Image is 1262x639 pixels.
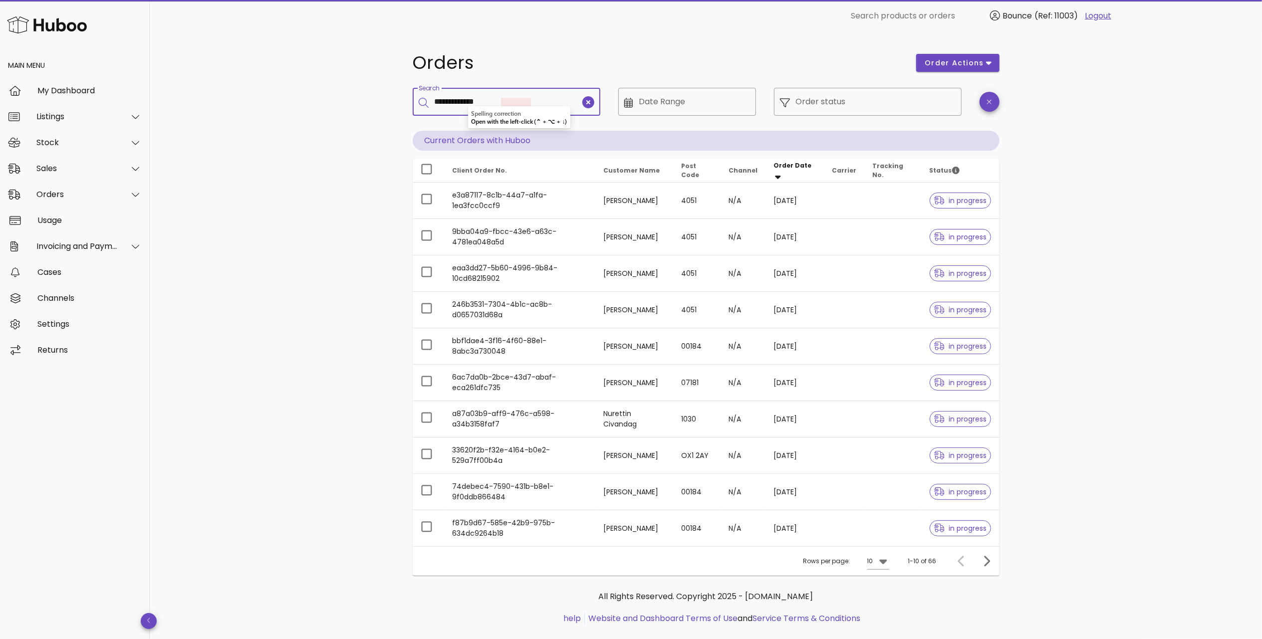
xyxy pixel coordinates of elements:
td: 74debec4-7590-431b-b8e1-9f0ddb866484 [445,474,596,510]
td: Nurettin Civandag [596,401,674,437]
span: in progress [934,525,987,532]
span: Client Order No. [453,166,507,175]
td: [DATE] [765,365,823,401]
td: [PERSON_NAME] [596,365,674,401]
span: Tracking No. [872,162,903,179]
td: [DATE] [765,474,823,510]
th: Order Date: Sorted descending. Activate to remove sorting. [765,159,823,183]
td: [PERSON_NAME] [596,183,674,219]
p: All Rights Reserved. Copyright 2025 - [DOMAIN_NAME] [421,591,992,603]
td: [PERSON_NAME] [596,255,674,292]
span: in progress [934,270,987,277]
th: Customer Name [596,159,674,183]
td: f87b9d67-585e-42b9-975b-634dc9264b18 [445,510,596,546]
span: order actions [924,58,984,68]
td: eaa3dd27-5b60-4996-9b84-10cd68215902 [445,255,596,292]
th: Carrier [824,159,864,183]
span: Order Date [773,161,811,170]
div: Stock [36,138,118,147]
button: Next page [978,552,996,570]
img: Huboo Logo [7,14,87,35]
p: Current Orders with Huboo [413,131,1000,151]
td: N/A [721,328,765,365]
span: in progress [934,379,987,386]
div: 1-10 of 66 [908,557,937,566]
h1: Orders [413,54,905,72]
th: Channel [721,159,765,183]
th: Client Order No. [445,159,596,183]
td: [PERSON_NAME] [596,219,674,255]
span: in progress [934,452,987,459]
span: Status [930,166,960,175]
div: 10 [867,557,873,566]
td: N/A [721,510,765,546]
td: [DATE] [765,401,823,437]
td: N/A [721,437,765,474]
th: Post Code [673,159,721,183]
button: order actions [916,54,999,72]
td: a87a03b9-aff9-476c-a598-a34b3158faf7 [445,401,596,437]
a: Service Terms & Conditions [753,613,860,624]
button: clear icon [582,96,594,108]
td: [DATE] [765,437,823,474]
td: N/A [721,183,765,219]
td: [PERSON_NAME] [596,474,674,510]
td: OX1 2AY [673,437,721,474]
td: 1030 [673,401,721,437]
td: [PERSON_NAME] [596,328,674,365]
td: [DATE] [765,183,823,219]
td: [PERSON_NAME] [596,437,674,474]
td: 07181 [673,365,721,401]
span: in progress [934,343,987,350]
div: Usage [37,215,142,225]
td: [DATE] [765,255,823,292]
td: 6ac7da0b-2bce-43d7-abaf-eca261dfc735 [445,365,596,401]
a: help [563,613,581,624]
td: 33620f2b-f32e-4164-b0e2-529a7ff00b4a [445,437,596,474]
a: Logout [1085,10,1111,22]
td: 00184 [673,328,721,365]
td: 4051 [673,183,721,219]
span: (Ref: 11003) [1034,10,1078,21]
th: Tracking No. [864,159,922,183]
label: Search [419,85,440,92]
div: Settings [37,319,142,329]
span: Bounce [1003,10,1032,21]
div: 10Rows per page: [867,553,889,569]
td: 4051 [673,219,721,255]
span: Post Code [681,162,699,179]
span: Channel [729,166,757,175]
span: in progress [934,416,987,423]
td: N/A [721,292,765,328]
td: 4051 [673,255,721,292]
li: and [585,613,860,625]
div: My Dashboard [37,86,142,95]
th: Status [922,159,1000,183]
td: N/A [721,365,765,401]
td: N/A [721,219,765,255]
td: N/A [721,474,765,510]
div: Listings [36,112,118,121]
td: 4051 [673,292,721,328]
span: in progress [934,488,987,495]
div: Returns [37,345,142,355]
td: [DATE] [765,219,823,255]
td: bbf1dae4-3f16-4f60-88e1-8abc3a730048 [445,328,596,365]
td: [PERSON_NAME] [596,292,674,328]
td: 9bba04a9-fbcc-43e6-a63c-4781ea048a5d [445,219,596,255]
td: N/A [721,255,765,292]
a: Website and Dashboard Terms of Use [588,613,738,624]
td: e3a87117-8c1b-44a7-a1fa-1ea3fcc0ccf9 [445,183,596,219]
td: 246b3531-7304-4b1c-ac8b-d0657031d68a [445,292,596,328]
td: [DATE] [765,292,823,328]
span: in progress [934,197,987,204]
td: 00184 [673,474,721,510]
span: in progress [934,306,987,313]
div: Orders [36,190,118,199]
div: Sales [36,164,118,173]
td: [DATE] [765,510,823,546]
div: Rows per page: [803,547,889,576]
td: 00184 [673,510,721,546]
span: Carrier [832,166,856,175]
td: [PERSON_NAME] [596,510,674,546]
